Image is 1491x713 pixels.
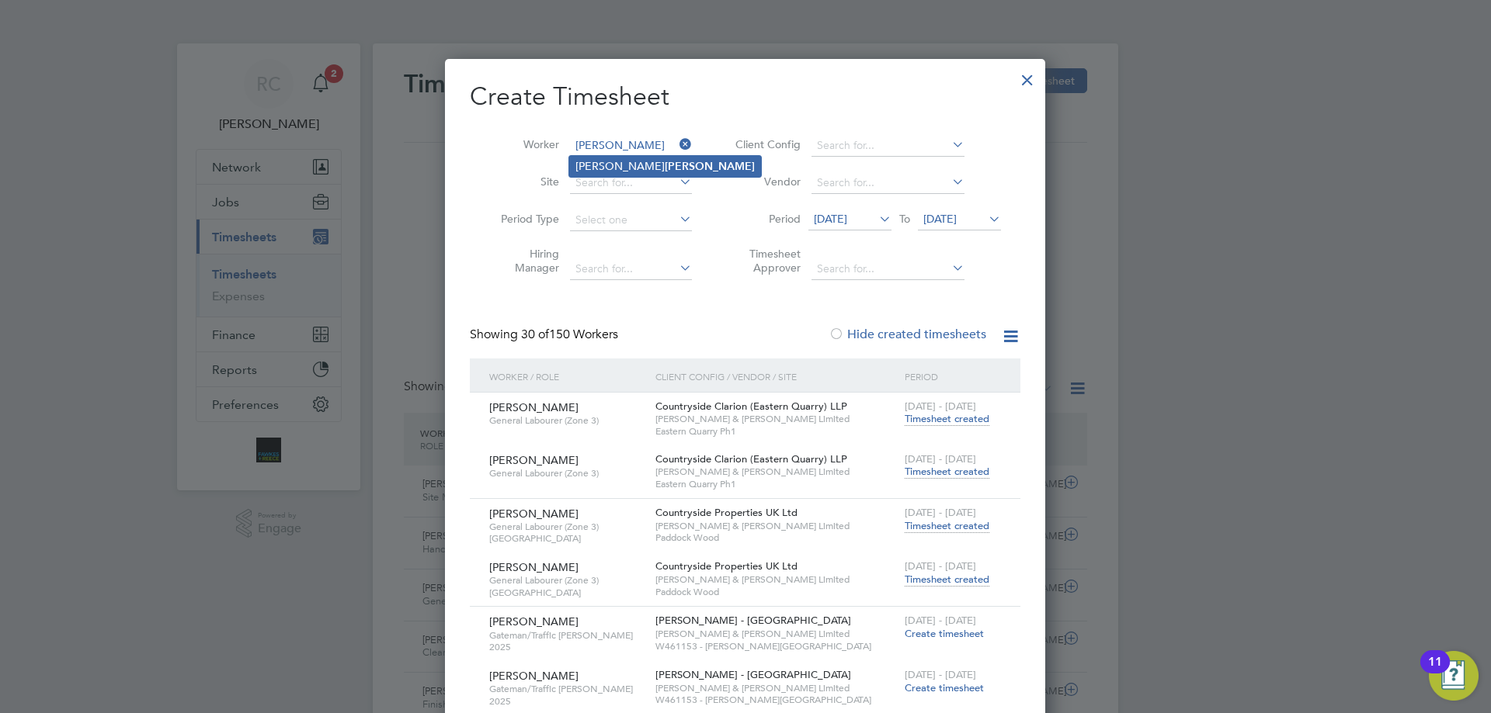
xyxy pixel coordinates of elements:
span: [PERSON_NAME] - [GEOGRAPHIC_DATA] [655,614,851,627]
span: Create timesheet [905,681,984,694]
li: [PERSON_NAME] [569,156,761,177]
span: [DATE] - [DATE] [905,400,976,413]
span: 30 of [521,327,549,342]
span: Gateman/Traffic [PERSON_NAME] 2025 [489,629,644,653]
span: [PERSON_NAME] & [PERSON_NAME] Limited [655,520,897,532]
span: Eastern Quarry Ph1 [655,425,897,438]
span: [DATE] - [DATE] [905,506,976,519]
span: 150 Workers [521,327,618,342]
span: W461153 - [PERSON_NAME][GEOGRAPHIC_DATA] [655,694,897,706]
span: [PERSON_NAME] & [PERSON_NAME] Limited [655,628,897,640]
span: Countryside Clarion (Eastern Quarry) LLP [655,400,847,413]
span: Timesheet created [905,519,989,533]
span: Gateman/Traffic [PERSON_NAME] 2025 [489,683,644,707]
span: [PERSON_NAME] [489,453,579,467]
span: Countryside Properties UK Ltd [655,559,798,573]
span: [PERSON_NAME] [489,400,579,414]
label: Hide created timesheets [829,327,986,342]
span: [DATE] [923,212,957,226]
input: Search for... [812,258,964,280]
span: [PERSON_NAME] & [PERSON_NAME] Limited [655,682,897,694]
span: Timesheet created [905,465,989,479]
span: General Labourer (Zone 3) [GEOGRAPHIC_DATA] [489,574,644,598]
div: Client Config / Vendor / Site [652,358,901,394]
label: Period Type [489,212,559,226]
span: W461153 - [PERSON_NAME][GEOGRAPHIC_DATA] [655,640,897,652]
span: [PERSON_NAME] [489,614,579,628]
span: [PERSON_NAME] & [PERSON_NAME] Limited [655,413,897,425]
span: [PERSON_NAME] [489,560,579,574]
span: [DATE] - [DATE] [905,668,976,681]
span: To [895,209,915,229]
span: Timesheet created [905,573,989,587]
span: Countryside Clarion (Eastern Quarry) LLP [655,452,847,466]
label: Hiring Manager [489,247,559,275]
span: [DATE] - [DATE] [905,614,976,627]
span: [DATE] [814,212,847,226]
span: [PERSON_NAME] [489,507,579,521]
span: [PERSON_NAME] - [GEOGRAPHIC_DATA] [655,668,851,681]
label: Timesheet Approver [731,247,801,275]
button: Open Resource Center, 11 new notifications [1429,651,1479,701]
input: Select one [570,209,692,231]
input: Search for... [812,135,964,157]
label: Site [489,175,559,189]
span: Countryside Properties UK Ltd [655,506,798,519]
div: Worker / Role [485,358,652,394]
span: Eastern Quarry Ph1 [655,478,897,490]
div: Period [901,358,1005,394]
input: Search for... [812,172,964,194]
h2: Create Timesheet [470,81,1020,113]
span: Paddock Wood [655,586,897,598]
span: [DATE] - [DATE] [905,559,976,573]
span: General Labourer (Zone 3) [GEOGRAPHIC_DATA] [489,521,644,545]
label: Vendor [731,175,801,189]
label: Worker [489,137,559,151]
span: General Labourer (Zone 3) [489,414,644,427]
span: Create timesheet [905,627,984,640]
div: 11 [1428,662,1442,682]
input: Search for... [570,258,692,280]
label: Client Config [731,137,801,151]
span: [PERSON_NAME] & [PERSON_NAME] Limited [655,573,897,586]
span: Paddock Wood [655,531,897,544]
span: General Labourer (Zone 3) [489,467,644,479]
label: Period [731,212,801,226]
input: Search for... [570,135,692,157]
span: [DATE] - [DATE] [905,452,976,466]
span: Timesheet created [905,412,989,426]
input: Search for... [570,172,692,194]
span: [PERSON_NAME] & [PERSON_NAME] Limited [655,466,897,478]
b: [PERSON_NAME] [665,160,755,173]
div: Showing [470,327,621,343]
span: [PERSON_NAME] [489,669,579,683]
